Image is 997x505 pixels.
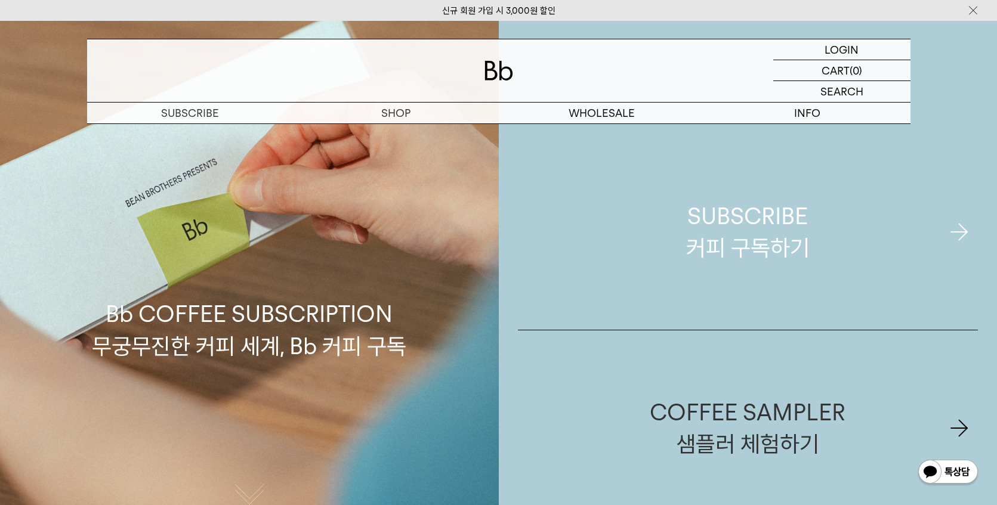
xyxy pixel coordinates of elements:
[773,60,910,81] a: CART (0)
[917,458,979,487] img: 카카오톡 채널 1:1 채팅 버튼
[87,103,293,123] a: SUBSCRIBE
[499,103,705,123] p: WHOLESALE
[820,81,863,102] p: SEARCH
[825,39,859,60] p: LOGIN
[92,185,406,361] p: Bb COFFEE SUBSCRIPTION 무궁무진한 커피 세계, Bb 커피 구독
[484,61,513,80] img: 로고
[293,103,499,123] a: SHOP
[773,39,910,60] a: LOGIN
[650,396,845,460] div: COFFEE SAMPLER 샘플러 체험하기
[850,60,862,80] p: (0)
[822,60,850,80] p: CART
[705,103,910,123] p: INFO
[442,5,555,16] a: 신규 회원 가입 시 3,000원 할인
[686,200,810,264] div: SUBSCRIBE 커피 구독하기
[518,134,979,330] a: SUBSCRIBE커피 구독하기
